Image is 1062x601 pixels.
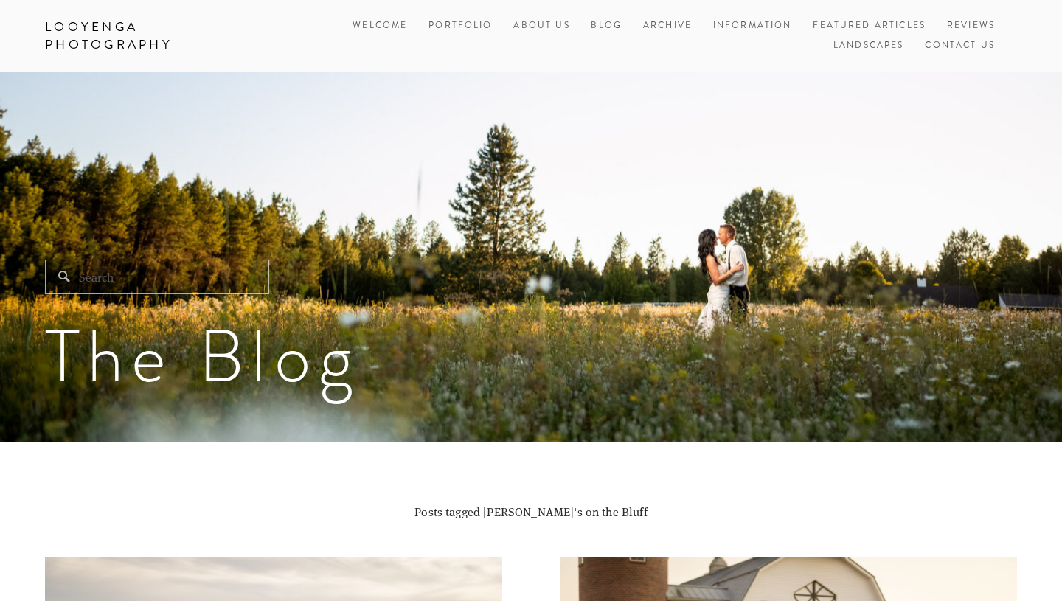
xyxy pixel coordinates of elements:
a: Looyenga Photography [34,15,255,58]
a: Featured Articles [813,16,926,36]
a: Blog [591,16,622,36]
a: Portfolio [428,19,492,32]
a: Reviews [947,16,995,36]
input: Search [45,260,269,294]
a: Archive [643,16,692,36]
h1: The Blog [45,319,1017,393]
a: Information [713,19,792,32]
a: About Us [513,16,569,36]
a: Contact Us [925,36,995,56]
a: Landscapes [833,36,904,56]
a: Welcome [353,16,407,36]
header: Posts tagged [PERSON_NAME]'s on the Bluff [45,501,1017,557]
